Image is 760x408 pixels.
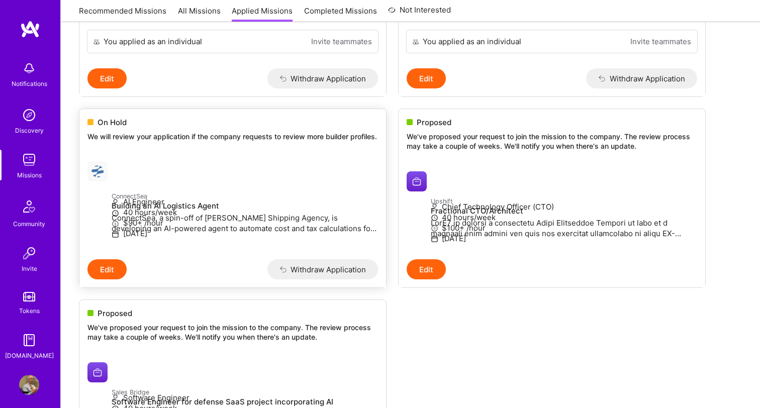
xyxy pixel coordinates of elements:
span: Proposed [98,308,132,319]
div: Invite [22,263,37,274]
a: Applied Missions [232,6,293,22]
span: On Hold [98,117,127,128]
img: logo [20,20,40,38]
a: ConnectSea company logoConnectSeaBuilding an AI Logistics AgentConnectSea, a spin-off of [PERSON_... [79,153,386,259]
button: Edit [87,68,127,88]
div: Community [13,219,45,229]
i: icon Clock [112,210,119,217]
img: discovery [19,105,39,125]
button: Withdraw Application [586,68,697,88]
img: Upshift company logo [407,171,427,191]
p: We will review your application if the company requests to review more builder profiles. [87,132,378,142]
a: Invite teammates [630,36,691,47]
button: Edit [407,68,446,88]
img: ConnectSea company logo [87,161,108,181]
p: AI Engineer [112,196,378,207]
a: User Avatar [17,375,42,395]
a: Not Interested [388,4,451,22]
img: Invite [19,243,39,263]
i: icon MoneyGray [431,225,438,232]
i: icon Calendar [431,235,438,243]
p: 40 hours/week [112,207,378,218]
img: User Avatar [19,375,39,395]
a: Completed Missions [304,6,377,22]
i: icon MoneyGray [112,220,119,228]
div: You applied as an individual [423,36,521,47]
p: [DATE] [112,228,378,239]
button: Withdraw Application [267,259,378,279]
i: icon Calendar [112,231,119,238]
p: [DATE] [431,233,697,244]
i: icon Applicant [431,203,438,211]
button: Withdraw Application [267,68,378,88]
a: Invite teammates [311,36,372,47]
button: Edit [87,259,127,279]
span: Proposed [417,117,451,128]
i: icon Applicant [112,199,119,207]
div: You applied as an individual [104,36,202,47]
p: $100+ /hour [431,223,697,233]
p: We've proposed your request to join the mission to the company. The review process may take a cou... [407,132,697,151]
a: Upshift company logoUpshiftFractional CTO/ArchitectLorE7 ip dolorsi a consectetu Adipi Elitseddoe... [399,163,705,259]
i: icon Applicant [112,394,119,402]
div: Missions [17,170,42,180]
div: [DOMAIN_NAME] [5,350,54,361]
img: teamwork [19,150,39,170]
p: $90+ /hour [112,218,378,228]
img: guide book [19,330,39,350]
img: Community [17,194,41,219]
a: Recommended Missions [79,6,166,22]
button: Edit [407,259,446,279]
img: tokens [23,292,35,301]
p: Chief Technology Officer (CTO) [431,201,697,212]
img: bell [19,58,39,78]
p: Software Engineer [112,392,378,403]
a: All Missions [178,6,221,22]
p: 40 hours/week [431,212,697,223]
p: We've proposed your request to join the mission to the company. The review process may take a cou... [87,323,378,342]
div: Tokens [19,305,40,316]
div: Discovery [15,125,44,136]
img: Sales Bridge company logo [87,362,108,382]
i: icon Clock [431,214,438,222]
div: Notifications [12,78,47,89]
